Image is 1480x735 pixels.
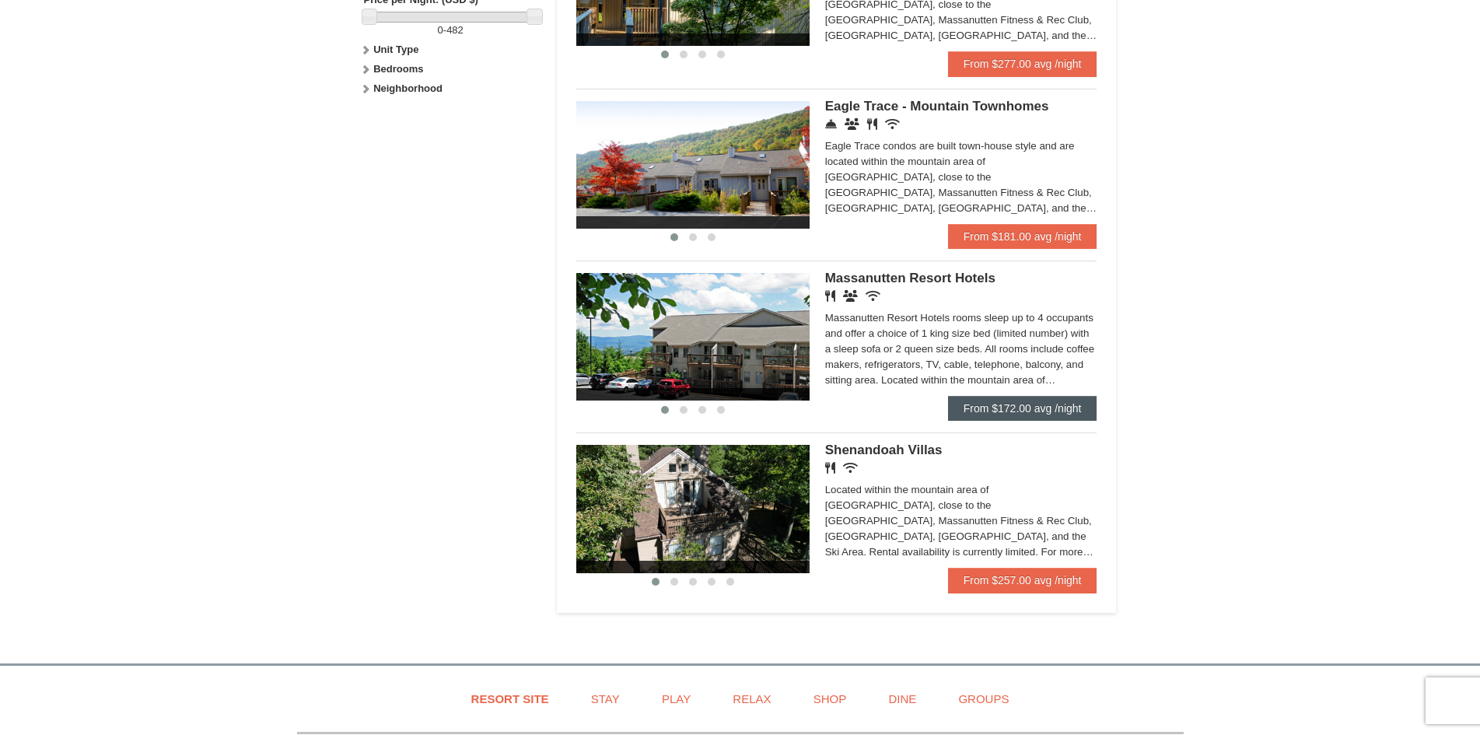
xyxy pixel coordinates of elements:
strong: Unit Type [373,44,418,55]
span: Massanutten Resort Hotels [825,271,995,285]
a: Relax [713,681,790,716]
a: From $277.00 avg /night [948,51,1097,76]
a: Resort Site [452,681,569,716]
i: Banquet Facilities [843,290,858,302]
strong: Neighborhood [373,82,443,94]
strong: Bedrooms [373,63,423,75]
label: - [364,23,537,38]
a: Dine [869,681,936,716]
i: Wireless Internet (free) [843,462,858,474]
a: From $257.00 avg /night [948,568,1097,593]
a: Groups [939,681,1028,716]
a: Stay [572,681,639,716]
div: Eagle Trace condos are built town-house style and are located within the mountain area of [GEOGRA... [825,138,1097,216]
i: Wireless Internet (free) [866,290,880,302]
a: From $172.00 avg /night [948,396,1097,421]
i: Conference Facilities [845,118,859,130]
span: Eagle Trace - Mountain Townhomes [825,99,1049,114]
div: Located within the mountain area of [GEOGRAPHIC_DATA], close to the [GEOGRAPHIC_DATA], Massanutte... [825,482,1097,560]
i: Wireless Internet (free) [885,118,900,130]
i: Concierge Desk [825,118,837,130]
a: Play [642,681,710,716]
i: Restaurant [867,118,877,130]
span: 482 [446,24,464,36]
i: Restaurant [825,462,835,474]
div: Massanutten Resort Hotels rooms sleep up to 4 occupants and offer a choice of 1 king size bed (li... [825,310,1097,388]
a: Shop [794,681,866,716]
span: 0 [438,24,443,36]
span: Shenandoah Villas [825,443,943,457]
i: Restaurant [825,290,835,302]
a: From $181.00 avg /night [948,224,1097,249]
